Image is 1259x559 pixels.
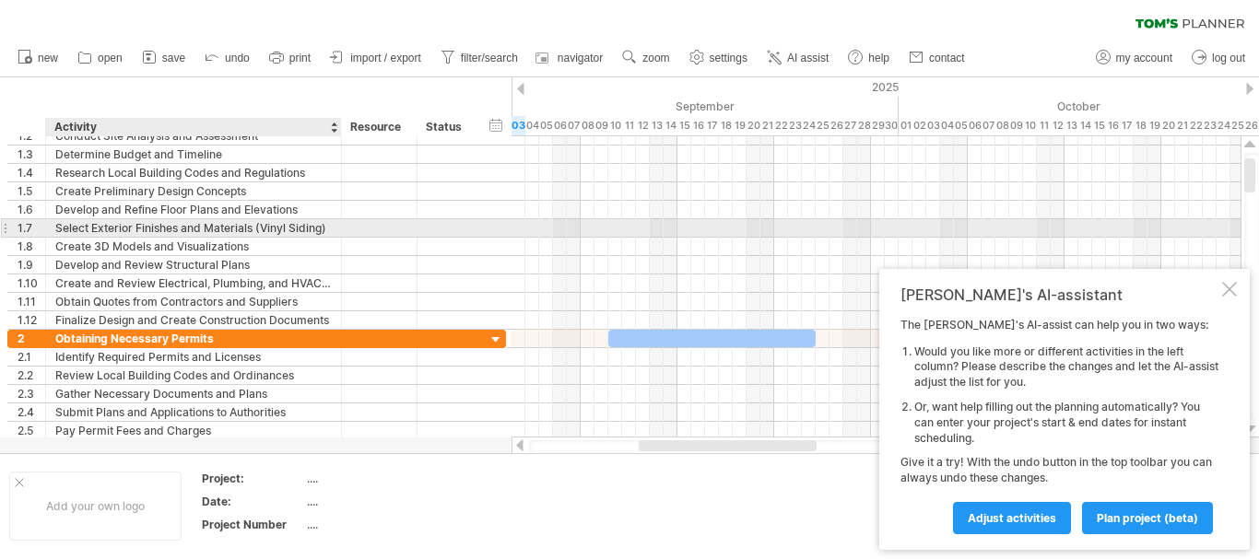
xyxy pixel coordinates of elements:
[18,311,45,329] div: 1.12
[13,46,64,70] a: new
[1203,116,1217,135] div: Thursday, 23 October 2025
[914,400,1218,446] li: Or, want help filling out the planning automatically? You can enter your project's start & end da...
[18,274,45,292] div: 1.10
[760,116,774,135] div: Sunday, 21 September 2025
[843,46,895,70] a: help
[307,517,462,532] div: ....
[55,164,332,181] div: Research Local Building Codes and Regulations
[73,46,128,70] a: open
[1106,116,1120,135] div: Thursday, 16 October 2025
[18,385,45,402] div: 2.3
[436,46,524,70] a: filter/search
[685,46,753,70] a: settings
[904,46,971,70] a: contact
[705,116,719,135] div: Wednesday, 17 September 2025
[1097,511,1198,525] span: plan project (beta)
[1230,116,1244,135] div: Saturday, 25 October 2025
[18,422,45,439] div: 2.5
[1212,52,1245,64] span: log out
[18,238,45,255] div: 1.8
[325,46,427,70] a: import / export
[55,403,332,421] div: Submit Plans and Applications to Authorities
[1217,116,1230,135] div: Friday, 24 October 2025
[914,344,1218,390] li: Would you like more or different activities in the left column? Please describe the changes and l...
[1244,116,1258,135] div: Sunday, 26 October 2025
[55,311,332,329] div: Finalize Design and Create Construction Documents
[137,46,191,70] a: save
[18,219,45,237] div: 1.7
[202,471,303,486] div: Project:
[512,116,525,135] div: Wednesday, 3 September 2025
[953,502,1071,534] a: Adjust activities
[664,116,677,135] div: Sunday, 14 September 2025
[55,146,332,163] div: Determine Budget and Timeline
[55,274,332,292] div: Create and Review Electrical, Plumbing, and HVAC Plans
[350,118,406,136] div: Resource
[265,46,316,70] a: print
[816,116,830,135] div: Thursday, 25 September 2025
[461,52,518,64] span: filter/search
[55,422,332,439] div: Pay Permit Fees and Charges
[1078,116,1092,135] div: Tuesday, 14 October 2025
[525,116,539,135] div: Thursday, 4 September 2025
[55,293,332,310] div: Obtain Quotes from Contractors and Suppliers
[929,52,965,64] span: contact
[307,471,462,486] div: ....
[553,116,567,135] div: Saturday, 6 September 2025
[710,52,747,64] span: settings
[307,494,462,509] div: ....
[18,146,45,163] div: 1.3
[1065,116,1078,135] div: Monday, 13 October 2025
[1092,116,1106,135] div: Wednesday, 15 October 2025
[1134,116,1147,135] div: Saturday, 18 October 2025
[982,116,995,135] div: Tuesday, 7 October 2025
[55,182,332,200] div: Create Preliminary Design Concepts
[202,494,303,509] div: Date:
[1051,116,1065,135] div: Sunday, 12 October 2025
[18,164,45,181] div: 1.4
[900,318,1218,533] div: The [PERSON_NAME]'s AI-assist can help you in two ways: Give it a try! With the undo button in th...
[581,116,594,135] div: Monday, 8 September 2025
[55,256,332,274] div: Develop and Review Structural Plans
[622,116,636,135] div: Thursday, 11 September 2025
[677,116,691,135] div: Monday, 15 September 2025
[594,116,608,135] div: Tuesday, 9 September 2025
[18,403,45,421] div: 2.4
[18,348,45,366] div: 2.1
[843,116,857,135] div: Saturday, 27 September 2025
[18,256,45,274] div: 1.9
[618,46,675,70] a: zoom
[1091,46,1178,70] a: my account
[1023,116,1037,135] div: Friday, 10 October 2025
[350,52,421,64] span: import / export
[968,511,1056,525] span: Adjust activities
[719,116,733,135] div: Thursday, 18 September 2025
[54,118,331,136] div: Activity
[774,116,788,135] div: Monday, 22 September 2025
[1147,116,1161,135] div: Sunday, 19 October 2025
[968,116,982,135] div: Monday, 6 October 2025
[926,116,940,135] div: Friday, 3 October 2025
[788,116,802,135] div: Tuesday, 23 September 2025
[55,219,332,237] div: Select Exterior Finishes and Materials (Vinyl Siding)
[642,52,669,64] span: zoom
[747,116,760,135] div: Saturday, 20 September 2025
[18,293,45,310] div: 1.11
[912,116,926,135] div: Thursday, 2 October 2025
[650,116,664,135] div: Saturday, 13 September 2025
[691,116,705,135] div: Tuesday, 16 September 2025
[787,52,829,64] span: AI assist
[608,116,622,135] div: Wednesday, 10 September 2025
[1082,502,1213,534] a: plan project (beta)
[484,97,899,116] div: September 2025
[885,116,899,135] div: Tuesday, 30 September 2025
[995,116,1009,135] div: Wednesday, 8 October 2025
[636,116,650,135] div: Friday, 12 September 2025
[899,116,912,135] div: Wednesday, 1 October 2025
[762,46,834,70] a: AI assist
[18,201,45,218] div: 1.6
[289,52,311,64] span: print
[830,116,843,135] div: Friday, 26 September 2025
[868,52,889,64] span: help
[55,385,332,402] div: Gather Necessary Documents and Plans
